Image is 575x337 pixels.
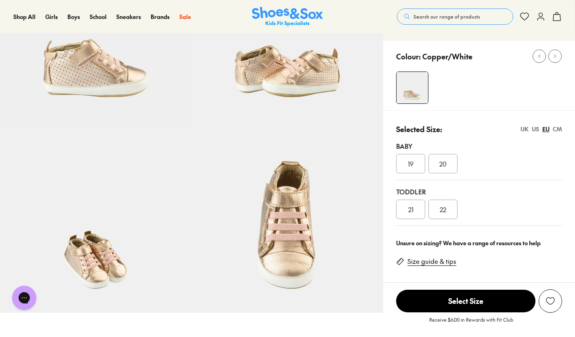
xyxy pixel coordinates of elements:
[252,7,323,27] a: Shoes & Sox
[151,13,170,21] a: Brands
[532,125,539,133] div: US
[553,125,562,133] div: CM
[422,51,472,62] p: Copper/White
[396,124,442,135] p: Selected Size:
[179,13,191,21] a: Sale
[542,125,550,133] div: EU
[539,289,562,313] button: Add to Wishlist
[396,141,562,151] div: Baby
[45,13,58,21] a: Girls
[397,72,428,103] img: 11_1
[439,159,447,168] span: 20
[440,204,446,214] span: 22
[396,239,562,247] div: Unsure on sizing? We have a range of resources to help
[8,283,40,313] iframe: Gorgias live chat messenger
[67,13,80,21] a: Boys
[397,8,513,25] button: Search our range of products
[408,159,413,168] span: 19
[252,7,323,27] img: SNS_Logo_Responsive.svg
[520,125,529,133] div: UK
[407,257,456,266] a: Size guide & tips
[429,316,513,331] p: Receive $6.00 in Rewards with Fit Club
[396,51,421,62] p: Colour:
[408,204,413,214] span: 21
[413,13,480,20] span: Search our range of products
[396,187,562,196] div: Toddler
[396,289,535,313] button: Select Size
[13,13,36,21] a: Shop All
[90,13,107,21] a: School
[116,13,141,21] a: Sneakers
[192,121,384,313] img: 14_1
